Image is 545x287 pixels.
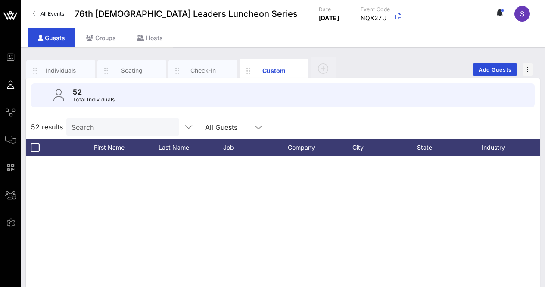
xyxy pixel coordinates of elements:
div: Last Name [159,139,223,156]
div: City [352,139,417,156]
div: Groups [75,28,126,47]
div: Hosts [126,28,173,47]
div: Seating [113,66,151,75]
div: All Guests [205,123,237,131]
p: Total Individuals [73,95,115,104]
span: 52 results [31,122,63,132]
div: All Guests [200,118,269,136]
p: Date [319,5,339,14]
div: First Name [94,139,159,156]
div: Guests [28,28,75,47]
button: Add Guests [473,63,517,76]
p: [DATE] [319,14,339,22]
div: Custom [255,66,293,75]
span: 76th [DEMOGRAPHIC_DATA] Leaders Luncheon Series [75,7,298,20]
span: All Events [40,10,64,17]
div: State [417,139,482,156]
p: Event Code [361,5,390,14]
p: 52 [73,87,115,97]
div: Job [223,139,288,156]
span: Add Guests [478,66,512,73]
div: Company [288,139,352,156]
div: S [514,6,530,22]
div: Individuals [42,66,80,75]
div: Check-In [184,66,222,75]
p: NQX27U [361,14,390,22]
span: S [520,9,524,18]
a: All Events [28,7,69,21]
